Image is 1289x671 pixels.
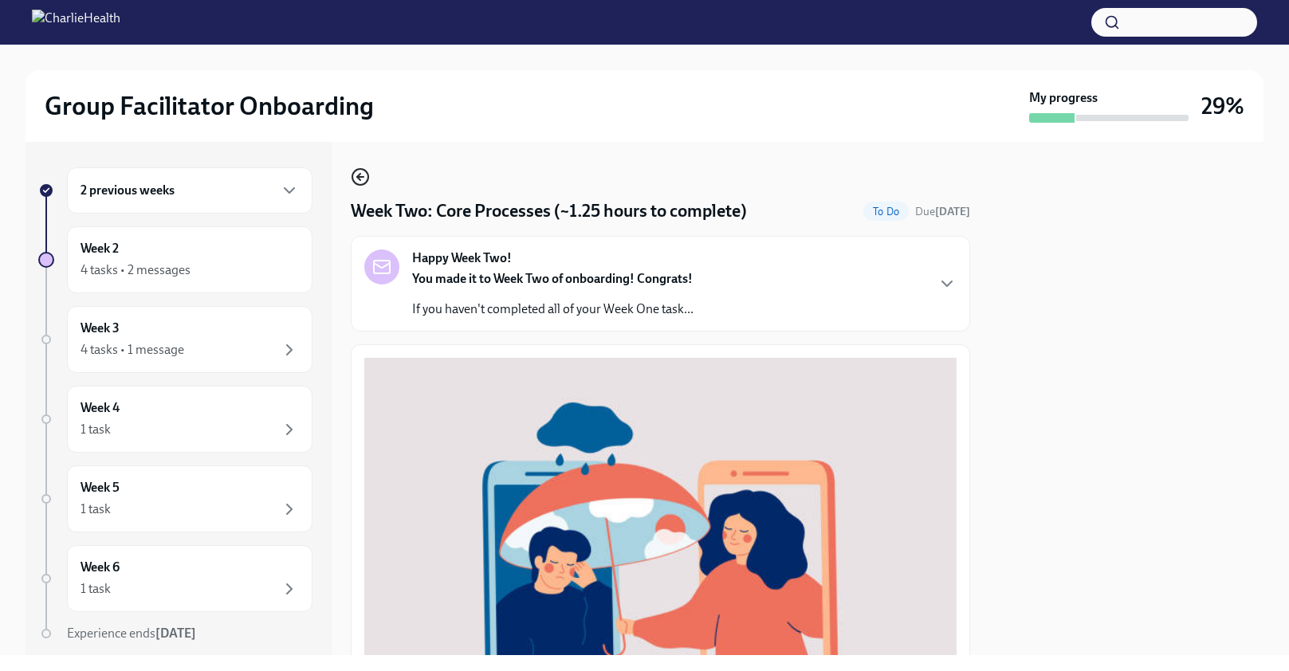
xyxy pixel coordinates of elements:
[81,421,111,438] div: 1 task
[38,306,312,373] a: Week 34 tasks • 1 message
[1201,92,1244,120] h3: 29%
[38,226,312,293] a: Week 24 tasks • 2 messages
[351,199,747,223] h4: Week Two: Core Processes (~1.25 hours to complete)
[38,545,312,612] a: Week 61 task
[412,300,694,318] p: If you haven't completed all of your Week One task...
[81,580,111,598] div: 1 task
[412,271,693,286] strong: You made it to Week Two of onboarding! Congrats!
[915,204,970,219] span: September 22nd, 2025 10:00
[915,205,970,218] span: Due
[412,249,512,267] strong: Happy Week Two!
[38,386,312,453] a: Week 41 task
[81,559,120,576] h6: Week 6
[81,182,175,199] h6: 2 previous weeks
[38,465,312,532] a: Week 51 task
[81,341,184,359] div: 4 tasks • 1 message
[45,90,374,122] h2: Group Facilitator Onboarding
[67,167,312,214] div: 2 previous weeks
[1029,89,1098,107] strong: My progress
[863,206,909,218] span: To Do
[81,479,120,496] h6: Week 5
[935,205,970,218] strong: [DATE]
[32,10,120,35] img: CharlieHealth
[81,261,191,279] div: 4 tasks • 2 messages
[81,320,120,337] h6: Week 3
[81,500,111,518] div: 1 task
[81,399,120,417] h6: Week 4
[155,626,196,641] strong: [DATE]
[67,626,196,641] span: Experience ends
[81,240,119,257] h6: Week 2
